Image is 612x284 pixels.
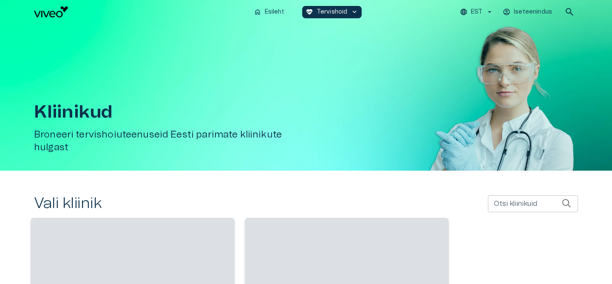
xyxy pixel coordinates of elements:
button: EST [459,6,495,18]
h2: Vali kliinik [34,194,102,213]
span: keyboard_arrow_down [351,8,358,16]
button: ecg_heartTervishoidkeyboard_arrow_down [302,6,362,18]
button: open search modal [561,3,578,20]
span: home [254,8,261,16]
button: Iseteenindus [501,6,554,18]
p: EST [471,8,482,17]
h1: Kliinikud [34,102,309,122]
span: ecg_heart [306,8,313,16]
h5: Broneeri tervishoiuteenuseid Eesti parimate kliinikute hulgast [34,129,309,154]
p: Iseteenindus [514,8,552,17]
button: homeEsileht [250,6,289,18]
img: Woman with doctor's equipment [408,24,578,278]
span: search [564,7,575,17]
p: Esileht [265,8,284,17]
img: Viveo logo [34,6,68,17]
p: Tervishoid [317,8,348,17]
a: Navigate to homepage [34,6,247,17]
